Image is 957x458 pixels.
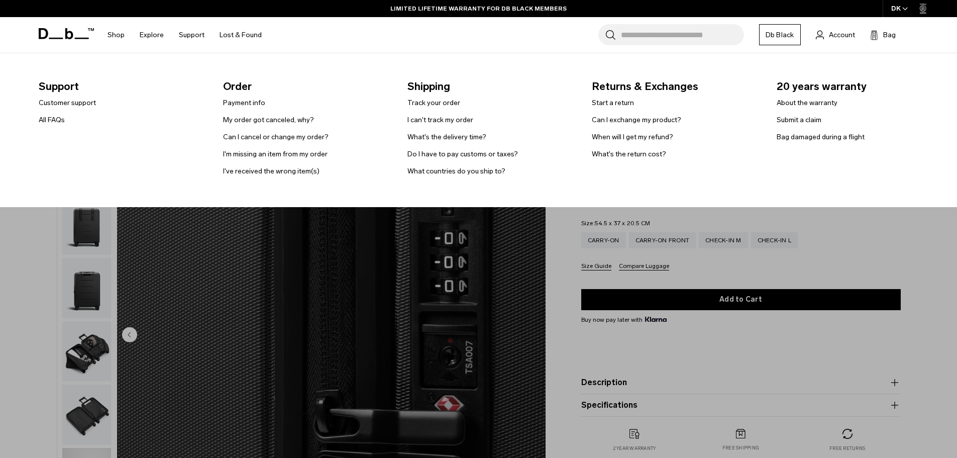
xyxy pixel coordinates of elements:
[223,149,328,159] a: I'm missing an item from my order
[223,78,391,95] span: Order
[883,30,896,40] span: Bag
[777,98,837,108] a: About the warranty
[777,132,865,142] a: Bag damaged during a flight
[816,29,855,41] a: Account
[223,98,265,108] a: Payment info
[100,17,269,53] nav: Main Navigation
[39,78,207,95] span: Support
[179,17,204,53] a: Support
[592,78,760,95] span: Returns & Exchanges
[777,115,821,125] a: Submit a claim
[592,115,681,125] a: Can I exchange my product?
[223,166,320,176] a: I've received the wrong item(s)
[592,132,673,142] a: When will I get my refund?
[223,115,314,125] a: My order got canceled, why?
[39,115,65,125] a: All FAQs
[829,30,855,40] span: Account
[220,17,262,53] a: Lost & Found
[870,29,896,41] button: Bag
[39,98,96,108] a: Customer support
[407,132,486,142] a: What's the delivery time?
[140,17,164,53] a: Explore
[777,78,945,95] span: 20 years warranty
[390,4,567,13] a: LIMITED LIFETIME WARRANTY FOR DB BLACK MEMBERS
[407,78,576,95] span: Shipping
[407,115,473,125] a: I can't track my order
[407,98,460,108] a: Track your order
[108,17,125,53] a: Shop
[223,132,329,142] a: Can I cancel or change my order?
[407,166,505,176] a: What countries do you ship to?
[592,149,666,159] a: What's the return cost?
[759,24,801,45] a: Db Black
[407,149,518,159] a: Do I have to pay customs or taxes?
[592,98,634,108] a: Start a return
